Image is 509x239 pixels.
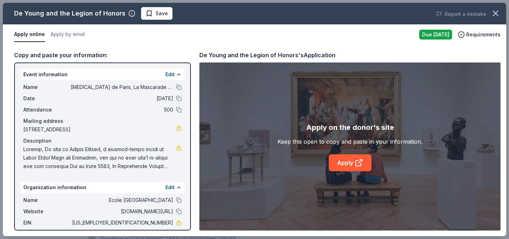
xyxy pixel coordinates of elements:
[23,94,71,103] span: Date
[23,207,71,216] span: Website
[23,145,176,171] span: Loremip, Do sita co Adipis Elitsed, d eiusmod-tempo incidi ut Labor Etdol Magn ali Enimadmin, ven...
[277,137,422,146] div: Keep this open to copy and paste in your information.
[71,106,173,114] span: 500
[21,182,185,193] div: Organization information
[14,8,125,19] div: De Young and the Legion of Honors
[436,10,486,18] button: Report a mistake
[23,125,176,134] span: [STREET_ADDRESS]
[165,183,175,192] button: Edit
[71,94,173,103] span: [DATE]
[71,196,173,204] span: Ecole [GEOGRAPHIC_DATA]
[156,9,168,18] span: Save
[23,137,182,145] div: Description
[21,69,185,80] div: Event information
[23,106,71,114] span: Attendance
[14,27,45,42] button: Apply online
[199,50,335,60] div: De Young and the Legion of Honors's Application
[306,122,394,133] div: Apply on the donor's site
[23,83,71,91] span: Name
[165,70,175,79] button: Edit
[419,30,452,40] div: Due [DATE]
[14,50,191,60] div: Copy and paste your information:
[141,7,172,20] button: Save
[71,219,173,227] span: [US_EMPLOYER_IDENTIFICATION_NUMBER]
[23,219,71,227] span: EIN
[458,30,501,39] button: Requirements
[23,196,71,204] span: Name
[23,117,182,125] div: Mailing address
[466,30,501,39] span: Requirements
[51,27,85,42] button: Apply by email
[71,83,173,91] span: [MEDICAL_DATA] de Paris, La Mascarade Silent Auction
[329,154,371,171] a: Apply
[71,207,173,216] span: [DOMAIN_NAME][URL]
